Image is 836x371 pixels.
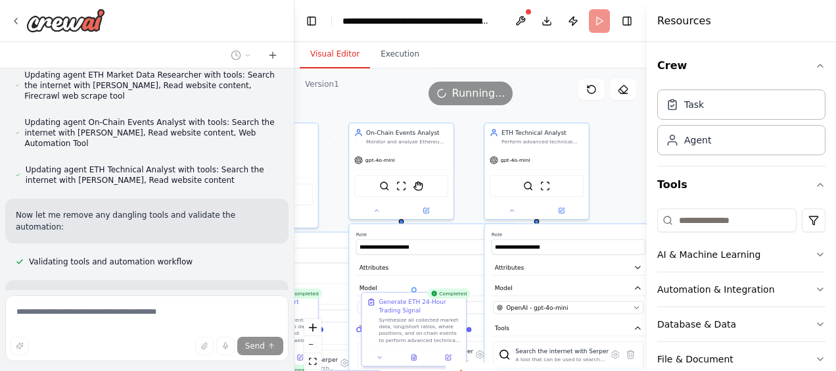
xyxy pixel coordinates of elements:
[29,257,193,267] span: Validating tools and automation workflow
[285,353,314,362] button: Open in side panel
[409,222,541,287] g: Edge from 1fda867e-586c-48b5-a035-fad430c7be88 to bf2e8cf9-badf-436c-845d-bc7727ffdd95
[356,320,510,336] button: Tools
[523,181,533,191] img: SerperDevTool
[231,147,313,154] div: Research and collect comprehensive Ethereum market data including long/short ratios, whale activi...
[213,122,319,228] div: ETH Market Data ResearcherResearch and collect comprehensive Ethereum market data including long/...
[657,307,825,341] button: Database & Data
[370,41,430,68] button: Execution
[365,157,395,163] span: gpt-4o-mini
[360,263,388,272] span: Attributes
[279,289,322,299] div: Completed
[492,231,645,237] label: Role
[379,316,461,343] div: Synthesize all collected market data, long/short ratios, whale positions, and on-chain events to ...
[225,47,257,63] button: Switch to previous chat
[379,181,389,191] img: SerperDevTool
[538,205,586,215] button: Open in side panel
[348,122,454,220] div: On-Chain Events AnalystMonitor and analyze Ethereum on-chain events including large transactions,...
[26,9,105,32] img: Logo
[623,347,638,362] button: Delete tool
[195,337,214,355] button: Upload files
[495,284,513,292] span: Model
[304,353,321,370] button: fit view
[237,337,283,355] button: Send
[24,70,278,101] span: Updating agent ETH Market Data Researcher with tools: Search the internet with [PERSON_NAME], Rea...
[396,353,432,362] button: View output
[245,341,265,351] span: Send
[25,117,278,149] span: Updating agent On-Chain Events Analyst with tools: Search the internet with [PERSON_NAME], Read w...
[657,47,825,84] button: Crew
[26,164,278,185] span: Updating agent ETH Technical Analyst with tools: Search the internet with [PERSON_NAME], Read web...
[434,353,463,362] button: Open in side panel
[221,239,375,246] label: Role
[540,181,550,191] img: ScrapeWebsiteTool
[608,347,623,362] button: Configure tool
[501,128,584,137] div: ETH Technical Analyst
[657,353,733,366] div: File & Document
[657,248,760,261] div: AI & Machine Learning
[657,166,825,203] button: Tools
[302,12,321,30] button: Hide left sidebar
[427,289,470,299] div: Completed
[501,139,584,145] div: Perform advanced technical analysis on Ethereum market data, combining traditional TA with sentim...
[618,12,636,30] button: Hide right sidebar
[337,355,352,370] button: Configure tool
[267,214,315,224] button: Open in side panel
[379,298,461,315] div: Generate ETH 24-Hour Trading Signal
[657,84,825,166] div: Crew
[16,209,278,233] p: Now let me remove any dangling tools and validate the automation:
[213,292,319,367] div: CompletedCollect ETH Long/Short Ratio DataResearch and collect current Ethereum long/short ratio ...
[305,79,339,89] div: Version 1
[493,301,643,314] button: OpenAI - gpt-4o-mini
[473,347,488,362] button: Configure tool
[360,324,374,333] span: Tools
[499,349,511,360] img: SerperDevTool
[11,337,29,355] button: Improve this prompt
[452,86,505,101] span: Running...
[492,280,645,296] button: Model
[413,181,423,191] img: StagehandTool
[484,122,590,220] div: ETH Technical AnalystPerform advanced technical analysis on Ethereum market data, combining tradi...
[684,98,704,111] div: Task
[684,134,711,147] div: Agent
[657,272,825,307] button: Automation & Integration
[402,205,450,215] button: Open in side panel
[342,14,490,28] nav: breadcrumb
[396,181,406,191] img: ScrapeWebsiteTool
[657,237,825,272] button: AI & Machine Learning
[304,336,321,353] button: zoom out
[366,128,448,137] div: On-Chain Events Analyst
[231,298,313,315] div: Collect ETH Long/Short Ratio Data
[492,260,645,276] button: Attributes
[506,303,568,312] span: OpenAI - gpt-4o-mini
[231,128,313,145] div: ETH Market Data Researcher
[360,284,377,292] span: Model
[495,324,509,333] span: Tools
[515,347,609,355] div: Search the internet with Serper
[366,139,448,145] div: Monitor and analyze Ethereum on-chain events including large transactions, whale movements, smart...
[356,260,510,276] button: Attributes
[657,13,711,29] h4: Resources
[501,157,530,163] span: gpt-4o-mini
[495,263,524,272] span: Attributes
[361,292,467,367] div: CompletedGenerate ETH 24-Hour Trading SignalSynthesize all collected market data, long/short rati...
[304,319,321,336] button: zoom in
[657,283,775,296] div: Automation & Integration
[216,337,235,355] button: Click to speak your automation idea
[356,231,510,237] label: Role
[515,357,609,363] div: A tool that can be used to search the internet with a search_query. Supports different search typ...
[231,316,313,343] div: Research and collect current Ethereum long/short ratio data from major exchanges and analytics pl...
[492,320,645,336] button: Tools
[358,301,508,314] button: OpenAI - gpt-4o-mini
[657,318,736,331] div: Database & Data
[300,41,370,68] button: Visual Editor
[356,280,510,296] button: Model
[262,47,283,63] button: Start a new chat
